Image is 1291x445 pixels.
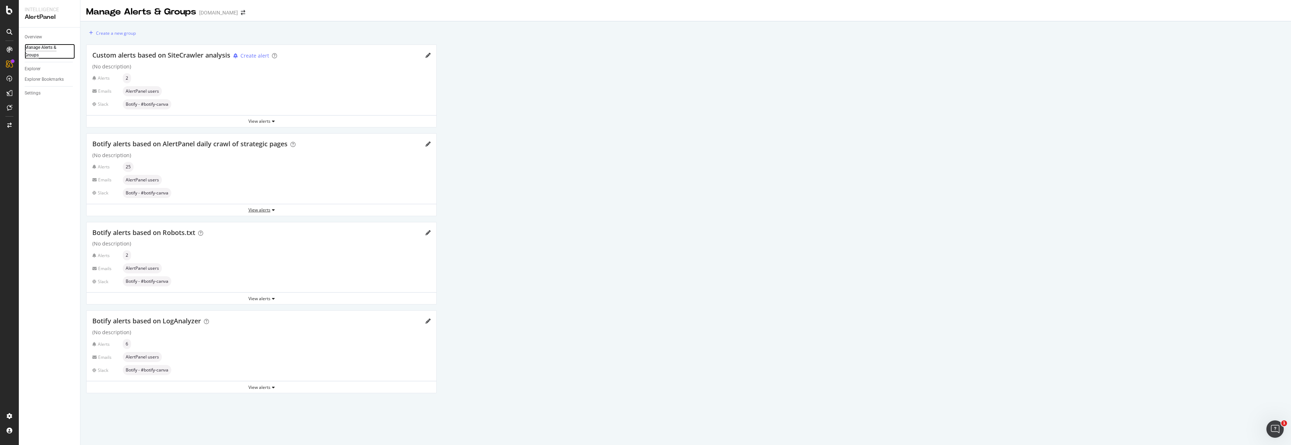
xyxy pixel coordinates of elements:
span: 25 [126,165,131,169]
div: AlertPanel [25,13,74,21]
span: Botify - #botify-canva [126,191,168,195]
span: Botify alerts based on Robots.txt [92,228,195,237]
div: View alerts [87,295,436,302]
div: Alerts [92,75,120,81]
div: pencil [426,319,431,324]
div: neutral label [123,99,171,109]
div: (No description) [92,240,431,247]
div: Slack [92,367,120,373]
div: Alerts [92,164,120,170]
div: pencil [426,53,431,58]
div: pencil [426,142,431,147]
div: Intelligence [25,6,74,13]
div: Overview [25,33,42,41]
span: 1 [1281,420,1287,426]
div: Create alert [240,52,269,59]
span: AlertPanel users [126,266,159,270]
a: Manage Alerts & Groups [25,44,75,59]
div: Explorer Bookmarks [25,76,64,83]
div: Emails [92,354,120,360]
a: Explorer Bookmarks [25,76,75,83]
div: Create a new group [96,30,136,36]
div: neutral label [123,73,131,83]
iframe: Intercom live chat [1266,420,1284,438]
div: neutral label [123,352,162,362]
span: 6 [126,342,128,346]
div: (No description) [92,329,431,336]
span: Botify - #botify-canva [126,279,168,284]
div: View alerts [87,118,436,124]
div: arrow-right-arrow-left [241,10,245,15]
span: Botify - #botify-canva [126,368,168,372]
div: (No description) [92,63,431,70]
button: View alerts [87,293,436,304]
button: Create a new group [86,27,136,39]
div: Alerts [92,341,120,347]
div: View alerts [87,207,436,213]
span: AlertPanel users [126,178,159,182]
a: Explorer [25,65,75,73]
div: neutral label [123,339,131,349]
div: Emails [92,177,120,183]
span: Custom alerts based on SiteCrawler analysis [92,51,230,59]
div: neutral label [123,365,171,375]
div: Emails [92,265,120,272]
button: View alerts [87,381,436,393]
div: neutral label [123,276,171,286]
span: 2 [126,76,128,80]
button: View alerts [87,204,436,216]
button: View alerts [87,116,436,127]
span: Botify alerts based on LogAnalyzer [92,316,201,325]
div: neutral label [123,162,134,172]
div: Explorer [25,65,41,73]
div: neutral label [123,86,162,96]
span: AlertPanel users [126,89,159,93]
span: AlertPanel users [126,355,159,359]
div: Manage Alerts & Groups [86,6,196,18]
a: Settings [25,89,75,97]
span: Botify - #botify-canva [126,102,168,106]
div: neutral label [123,188,171,198]
div: View alerts [87,384,436,390]
span: 2 [126,253,128,257]
div: Slack [92,190,120,196]
a: Overview [25,33,75,41]
div: Alerts [92,252,120,259]
div: pencil [426,230,431,235]
div: neutral label [123,263,162,273]
div: (No description) [92,152,431,159]
span: Botify alerts based on AlertPanel daily crawl of strategic pages [92,139,288,148]
div: Emails [92,88,120,94]
button: Create alert [230,52,269,60]
div: neutral label [123,175,162,185]
div: Slack [92,101,120,107]
div: Manage Alerts & Groups [25,44,68,59]
div: neutral label [123,250,131,260]
div: [DOMAIN_NAME] [199,9,238,16]
div: Settings [25,89,41,97]
div: Slack [92,278,120,285]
